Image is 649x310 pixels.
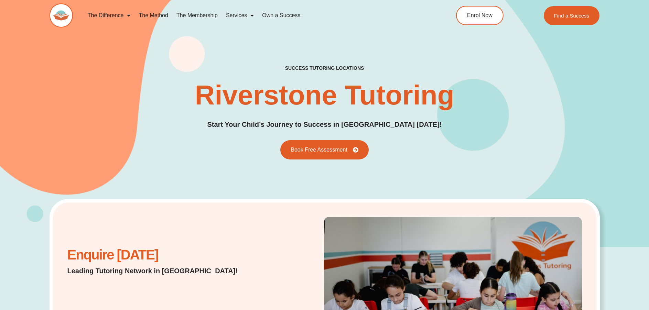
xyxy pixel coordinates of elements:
nav: Menu [84,8,425,23]
a: The Method [134,8,172,23]
h2: success tutoring locations [285,65,364,71]
a: Own a Success [258,8,304,23]
p: Start Your Child’s Journey to Success in [GEOGRAPHIC_DATA] [DATE]! [207,119,442,130]
a: Book Free Assessment [280,140,369,159]
a: Enrol Now [456,6,504,25]
h1: Riverstone Tutoring [195,81,454,109]
a: Find a Success [544,6,600,25]
p: Leading Tutoring Network in [GEOGRAPHIC_DATA]! [67,266,256,276]
h2: Enquire [DATE] [67,251,256,259]
a: The Difference [84,8,135,23]
a: Services [222,8,258,23]
span: Book Free Assessment [291,147,347,153]
a: The Membership [172,8,222,23]
span: Find a Success [554,13,589,18]
span: Enrol Now [467,13,493,18]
